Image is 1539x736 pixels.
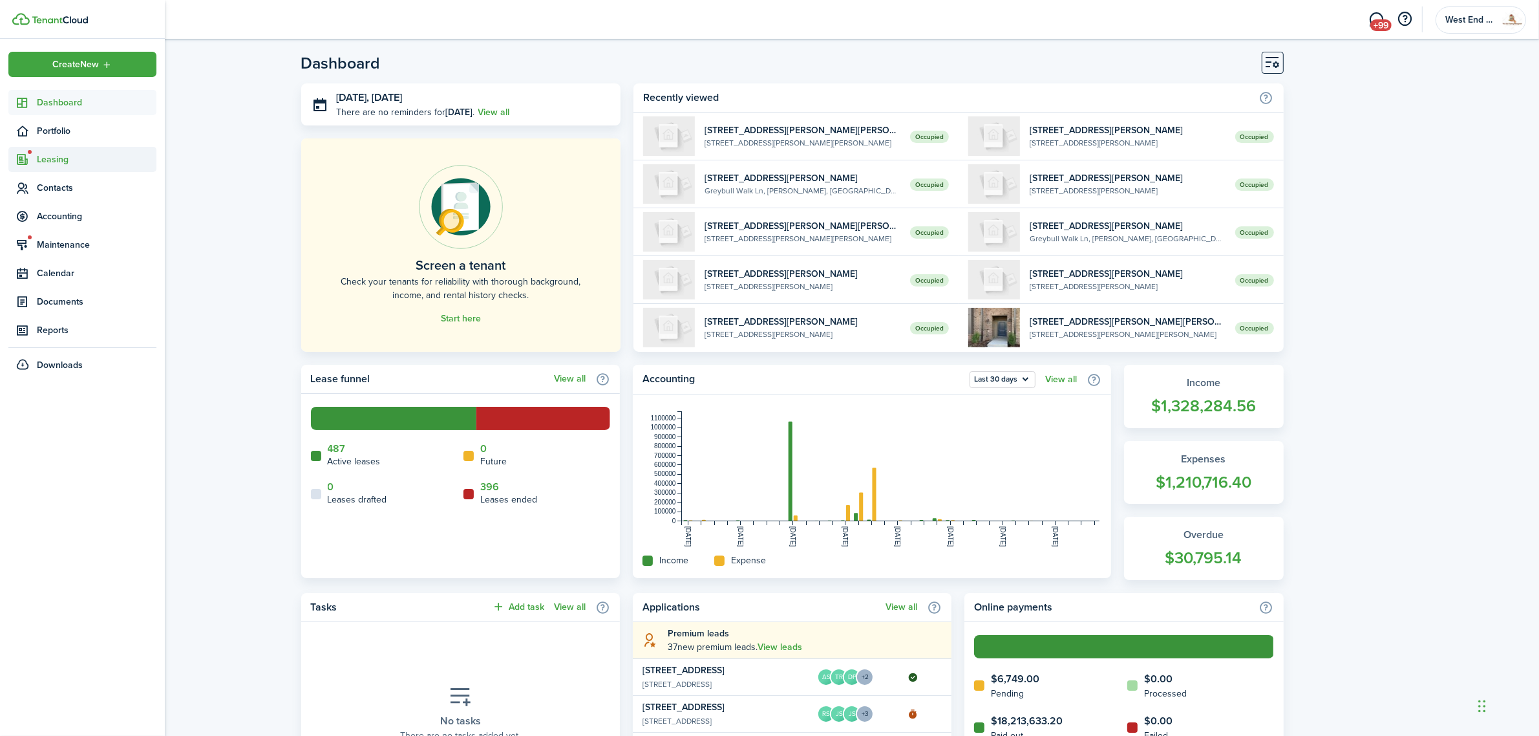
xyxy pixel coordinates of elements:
home-widget-title: Accounting [642,371,963,388]
widget-list-item-title: [STREET_ADDRESS] [642,664,812,677]
avatar-text: JS [831,706,847,722]
a: View all [1045,374,1077,385]
span: Leasing [37,153,156,166]
button: Add task [492,600,544,614]
menu-trigger: +2 [856,668,874,686]
h3: [DATE], [DATE] [337,90,611,106]
a: Start here [441,314,481,324]
span: Occupied [910,179,949,191]
img: 1 [968,116,1020,156]
a: View all [886,602,917,612]
a: 396 [480,481,499,493]
a: View all [554,374,586,384]
avatar-text: RS [818,706,834,722]
a: View leads [758,642,802,653]
a: View all [554,602,586,612]
span: Occupied [1235,322,1274,334]
a: 0 [328,481,334,493]
avatar-text: JS [844,706,860,722]
p: There are no reminders for . [337,105,475,119]
button: Open menu [861,705,874,723]
span: Downloads [37,358,83,372]
widget-list-item-description: [STREET_ADDRESS][PERSON_NAME] [705,281,900,292]
a: Expenses$1,210,716.40 [1124,441,1284,504]
span: Occupied [910,322,949,334]
tspan: 500000 [654,471,676,478]
img: TenantCloud [32,16,88,24]
button: Open resource center [1394,8,1416,30]
widget-stats-title: Overdue [1137,527,1271,543]
tspan: 300000 [654,489,676,496]
avatar-text: TR [831,669,847,685]
widget-list-item-title: [STREET_ADDRESS][PERSON_NAME] [1030,219,1226,233]
widget-stats-count: $1,328,284.56 [1137,394,1271,418]
tspan: 0 [672,517,676,525]
explanation-title: Premium leads [668,627,942,640]
home-widget-count: $0.00 [1144,713,1173,729]
placeholder-title: No tasks [440,713,481,729]
tspan: [DATE] [685,526,692,547]
button: Open menu [861,668,874,686]
widget-list-item-title: [STREET_ADDRESS] [642,700,812,714]
img: B [643,164,695,204]
home-widget-title: Expense [731,554,766,567]
img: B [968,212,1020,252]
home-widget-title: Applications [642,600,879,615]
tspan: 1000000 [650,424,675,431]
home-widget-title: Online payments [974,600,1252,615]
home-widget-title: Income [659,554,688,567]
tspan: [DATE] [894,526,901,547]
button: Open menu [970,371,1035,388]
button: Customise [1262,52,1284,74]
widget-list-item-description: Greybull Walk Ln, [PERSON_NAME], [GEOGRAPHIC_DATA], 23233, [GEOGRAPHIC_DATA] [705,185,900,197]
span: Reports [37,323,156,337]
img: 1 [968,164,1020,204]
home-widget-title: Recently viewed [643,90,1252,105]
home-widget-title: Future [480,455,507,468]
widget-list-item-description: [STREET_ADDRESS] [642,678,812,690]
a: 487 [328,443,346,455]
img: 1 [643,308,695,347]
tspan: 1100000 [650,415,675,422]
a: View all [478,105,510,119]
a: Income$1,328,284.56 [1124,365,1284,428]
widget-list-item-description: [STREET_ADDRESS][PERSON_NAME] [1030,281,1226,292]
span: Create New [52,60,99,69]
img: B [968,260,1020,299]
span: +99 [1370,19,1392,31]
span: Occupied [1235,274,1274,287]
button: Last 30 days [970,371,1035,388]
widget-list-item-title: [STREET_ADDRESS][PERSON_NAME][PERSON_NAME] [705,124,900,137]
tspan: 900000 [654,433,676,440]
tspan: 400000 [654,480,676,487]
tspan: [DATE] [946,526,953,547]
img: 1 [643,260,695,299]
widget-stats-count: $1,210,716.40 [1137,470,1271,495]
widget-list-item-description: [STREET_ADDRESS][PERSON_NAME][PERSON_NAME] [1030,329,1226,340]
home-widget-title: Leases drafted [328,493,387,506]
a: Dashboard [8,90,156,115]
home-widget-title: Tasks [311,600,485,615]
tspan: 800000 [654,442,676,449]
span: Occupied [910,274,949,287]
span: Occupied [1235,226,1274,239]
widget-list-item-description: [STREET_ADDRESS][PERSON_NAME][PERSON_NAME] [705,233,900,244]
img: West End Property Management [1502,10,1523,30]
tspan: 200000 [654,499,676,506]
button: Open menu [8,52,156,77]
home-widget-title: Active leases [328,455,381,468]
widget-list-item-title: [STREET_ADDRESS][PERSON_NAME] [705,267,900,281]
widget-list-item-title: [STREET_ADDRESS][PERSON_NAME] [1030,171,1226,185]
iframe: Chat Widget [1324,596,1539,736]
home-widget-count: $0.00 [1144,671,1187,687]
home-placeholder-title: Screen a tenant [416,255,505,275]
header-page-title: Dashboard [301,55,381,71]
avatar-text: AS [818,669,834,685]
tspan: [DATE] [842,526,849,547]
span: Occupied [910,131,949,143]
a: Reports [8,318,156,343]
img: B [643,212,695,252]
a: 0 [480,443,487,455]
home-placeholder-description: Check your tenants for reliability with thorough background, income, and rental history checks. [330,275,592,302]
